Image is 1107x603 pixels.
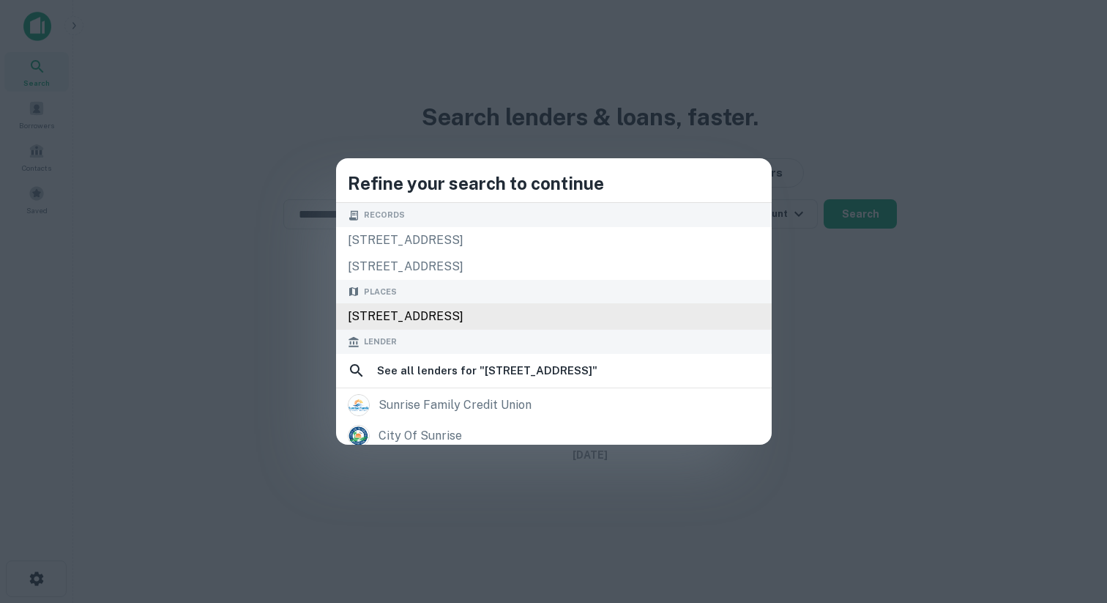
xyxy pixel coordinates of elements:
div: city of sunrise [379,425,462,447]
img: picture [348,426,369,446]
span: Places [364,286,397,298]
h6: See all lenders for " [STREET_ADDRESS] " [377,362,597,380]
div: [STREET_ADDRESS] [336,254,772,280]
div: [STREET_ADDRESS] [336,303,772,330]
a: city of sunrise [336,421,772,451]
img: picture [348,395,369,415]
h4: Refine your search to continue [348,170,760,196]
span: Records [364,209,405,221]
iframe: Chat Widget [1034,486,1107,556]
div: [STREET_ADDRESS] [336,227,772,254]
a: sunrise family credit union [336,390,772,421]
div: sunrise family credit union [379,394,532,416]
span: Lender [364,336,397,348]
